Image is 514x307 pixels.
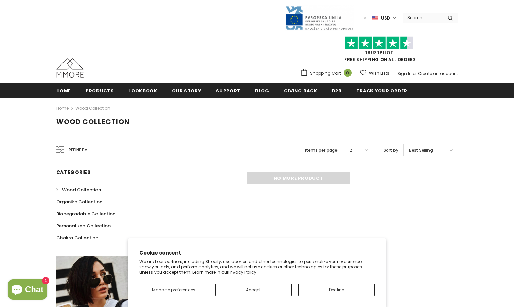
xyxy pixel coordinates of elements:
[300,39,458,62] span: FREE SHIPPING ON ALL ORDERS
[56,220,111,232] a: Personalized Collection
[285,5,354,31] img: Javni Razpis
[305,147,338,154] label: Items per page
[344,69,352,77] span: 0
[62,187,101,193] span: Wood Collection
[172,87,202,94] span: Our Story
[128,87,157,94] span: Lookbook
[310,70,341,77] span: Shopping Cart
[56,87,71,94] span: Home
[215,284,292,296] button: Accept
[332,87,342,94] span: B2B
[56,196,102,208] a: Organika Collection
[56,208,115,220] a: Biodegradable Collection
[216,87,240,94] span: support
[356,87,407,94] span: Track your order
[69,146,87,154] span: Refine by
[56,104,69,113] a: Home
[300,68,355,79] a: Shopping Cart 0
[365,50,393,56] a: Trustpilot
[228,269,256,275] a: Privacy Policy
[255,83,269,98] a: Blog
[56,235,98,241] span: Chakra Collection
[403,13,443,23] input: Search Site
[384,147,398,154] label: Sort by
[56,199,102,205] span: Organika Collection
[418,71,458,76] a: Create an account
[152,287,195,293] span: Manage preferences
[285,15,354,21] a: Javni Razpis
[128,83,157,98] a: Lookbook
[397,71,412,76] a: Sign In
[5,279,49,302] inbox-online-store-chat: Shopify online store chat
[360,67,389,79] a: Wish Lists
[409,147,433,154] span: Best Selling
[348,147,352,154] span: 12
[139,259,375,275] p: We and our partners, including Shopify, use cookies and other technologies to personalize your ex...
[284,87,317,94] span: Giving back
[56,169,91,176] span: Categories
[216,83,240,98] a: support
[372,15,378,21] img: USD
[56,223,111,229] span: Personalized Collection
[381,15,390,22] span: USD
[85,87,114,94] span: Products
[369,70,389,77] span: Wish Lists
[298,284,375,296] button: Decline
[255,87,269,94] span: Blog
[56,184,101,196] a: Wood Collection
[413,71,417,76] span: or
[75,105,110,111] a: Wood Collection
[356,83,407,98] a: Track your order
[332,83,342,98] a: B2B
[139,249,375,257] h2: Cookie consent
[284,83,317,98] a: Giving back
[56,232,98,244] a: Chakra Collection
[56,211,115,217] span: Biodegradable Collection
[172,83,202,98] a: Our Story
[345,36,413,50] img: Trust Pilot Stars
[139,284,208,296] button: Manage preferences
[56,117,130,127] span: Wood Collection
[56,83,71,98] a: Home
[56,58,84,78] img: MMORE Cases
[85,83,114,98] a: Products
